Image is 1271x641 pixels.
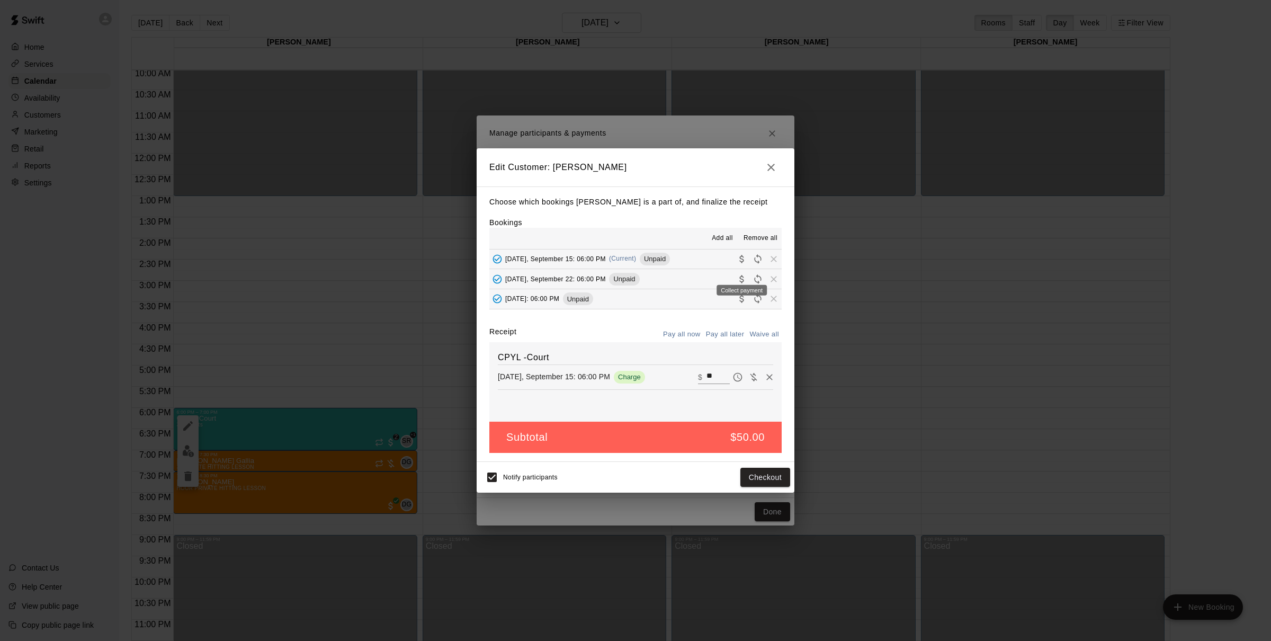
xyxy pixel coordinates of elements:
[698,372,702,382] p: $
[614,373,645,381] span: Charge
[609,255,637,262] span: (Current)
[746,372,762,381] span: Waive payment
[730,430,765,444] h5: $50.00
[477,148,794,186] h2: Edit Customer: [PERSON_NAME]
[489,251,505,267] button: Added - Collect Payment
[489,326,516,343] label: Receipt
[506,430,548,444] h5: Subtotal
[766,274,782,282] span: Remove
[609,275,639,283] span: Unpaid
[734,254,750,262] span: Collect payment
[734,274,750,282] span: Collect payment
[712,233,733,244] span: Add all
[734,295,750,302] span: Collect payment
[505,275,606,282] span: [DATE], September 22: 06:00 PM
[762,369,777,385] button: Remove
[717,285,767,296] div: Collect payment
[705,230,739,247] button: Add all
[498,351,773,364] h6: CPYL -Court
[489,271,505,287] button: Added - Collect Payment
[744,233,777,244] span: Remove all
[660,326,703,343] button: Pay all now
[766,295,782,302] span: Remove
[750,295,766,302] span: Reschedule
[489,195,782,209] p: Choose which bookings [PERSON_NAME] is a part of, and finalize the receipt
[498,371,610,382] p: [DATE], September 15: 06:00 PM
[750,274,766,282] span: Reschedule
[747,326,782,343] button: Waive all
[505,295,559,302] span: [DATE]: 06:00 PM
[503,474,558,481] span: Notify participants
[489,250,782,269] button: Added - Collect Payment[DATE], September 15: 06:00 PM(Current)UnpaidCollect paymentRescheduleRemove
[640,255,670,263] span: Unpaid
[739,230,782,247] button: Remove all
[489,289,782,309] button: Added - Collect Payment[DATE]: 06:00 PMUnpaidCollect paymentRescheduleRemove
[489,291,505,307] button: Added - Collect Payment
[740,468,790,487] button: Checkout
[489,269,782,289] button: Added - Collect Payment[DATE], September 22: 06:00 PMUnpaidCollect paymentRescheduleRemove
[766,254,782,262] span: Remove
[489,218,522,227] label: Bookings
[703,326,747,343] button: Pay all later
[563,295,593,303] span: Unpaid
[750,254,766,262] span: Reschedule
[730,372,746,381] span: Pay later
[505,255,606,262] span: [DATE], September 15: 06:00 PM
